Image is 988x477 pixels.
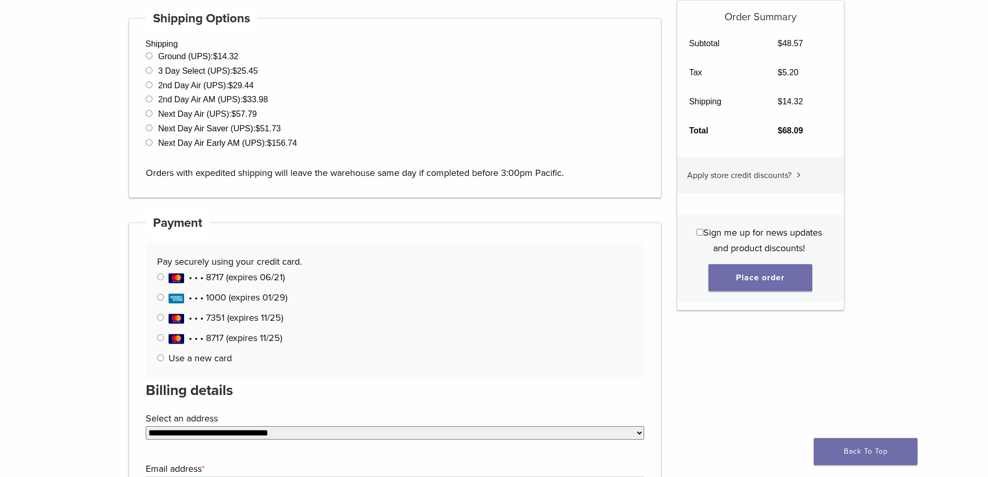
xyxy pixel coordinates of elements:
input: Sign me up for news updates and product discounts! [697,229,703,236]
h4: Shipping Options [146,6,258,31]
th: Shipping [677,87,766,116]
bdi: 156.74 [267,139,297,147]
a: Back To Top [814,438,917,465]
img: American Express [169,293,184,304]
bdi: 25.45 [232,66,258,75]
span: • • • 1000 (expires 01/29) [169,292,287,303]
label: 3 Day Select (UPS): [158,66,258,75]
img: MasterCard [169,314,184,324]
bdi: 14.32 [213,52,239,61]
img: caret.svg [797,172,801,178]
span: $ [213,52,218,61]
label: 2nd Day Air AM (UPS): [158,95,268,104]
bdi: 14.32 [777,97,803,106]
h5: Order Summary [677,1,844,23]
p: Orders with expedited shipping will leave the warehouse same day if completed before 3:00pm Pacific. [146,149,645,181]
bdi: 29.44 [228,81,254,90]
bdi: 48.57 [777,39,803,48]
img: MasterCard [169,273,184,283]
label: Select an address [146,411,642,426]
label: Next Day Air Early AM (UPS): [158,139,297,147]
span: Sign me up for news updates and product discounts! [703,227,822,254]
label: Next Day Air (UPS): [158,110,257,118]
span: $ [243,95,247,104]
label: 2nd Day Air (UPS): [158,81,254,90]
span: $ [232,66,237,75]
img: MasterCard [169,334,184,344]
h3: Billing details [146,378,645,403]
span: • • • 8717 (expires 11/25) [169,332,282,344]
span: Apply store credit discounts? [687,170,791,181]
bdi: 57.79 [231,110,257,118]
bdi: 68.09 [777,126,803,135]
span: $ [228,81,233,90]
label: Ground (UPS): [158,52,239,61]
h4: Payment [146,211,210,236]
button: Place order [708,264,812,291]
label: Next Day Air Saver (UPS): [158,124,281,133]
span: $ [777,126,782,135]
label: Use a new card [169,352,232,364]
span: $ [231,110,236,118]
span: $ [777,97,782,106]
div: Shipping [129,18,662,198]
bdi: 51.73 [256,124,281,133]
label: Email address [146,461,642,476]
th: Subtotal [677,29,766,58]
bdi: 5.20 [777,68,798,77]
span: $ [777,68,782,77]
span: $ [267,139,272,147]
span: $ [256,124,260,133]
th: Tax [677,58,766,87]
span: • • • 8717 (expires 06/21) [169,271,285,283]
span: • • • 7351 (expires 11/25) [169,312,283,323]
th: Total [677,116,766,145]
bdi: 33.98 [243,95,268,104]
span: $ [777,39,782,48]
p: Pay securely using your credit card. [157,254,632,269]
